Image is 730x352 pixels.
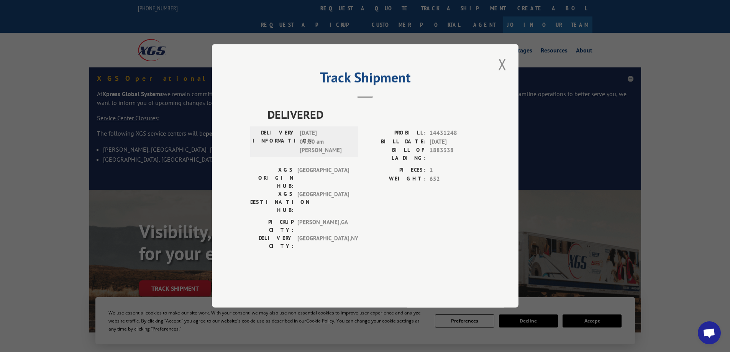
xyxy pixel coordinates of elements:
[250,218,294,234] label: PICKUP CITY:
[430,146,480,162] span: 1883338
[430,138,480,146] span: [DATE]
[250,234,294,250] label: DELIVERY CITY:
[297,218,349,234] span: [PERSON_NAME] , GA
[698,321,721,344] a: Open chat
[250,72,480,87] h2: Track Shipment
[297,166,349,190] span: [GEOGRAPHIC_DATA]
[430,175,480,183] span: 652
[297,190,349,214] span: [GEOGRAPHIC_DATA]
[365,129,426,138] label: PROBILL:
[250,190,294,214] label: XGS DESTINATION HUB:
[365,146,426,162] label: BILL OF LADING:
[297,234,349,250] span: [GEOGRAPHIC_DATA] , NY
[267,106,480,123] span: DELIVERED
[253,129,296,155] label: DELIVERY INFORMATION:
[365,175,426,183] label: WEIGHT:
[430,166,480,175] span: 1
[496,54,509,75] button: Close modal
[250,166,294,190] label: XGS ORIGIN HUB:
[430,129,480,138] span: 14431248
[300,129,351,155] span: [DATE] 09:10 am [PERSON_NAME]
[365,138,426,146] label: BILL DATE:
[365,166,426,175] label: PIECES:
